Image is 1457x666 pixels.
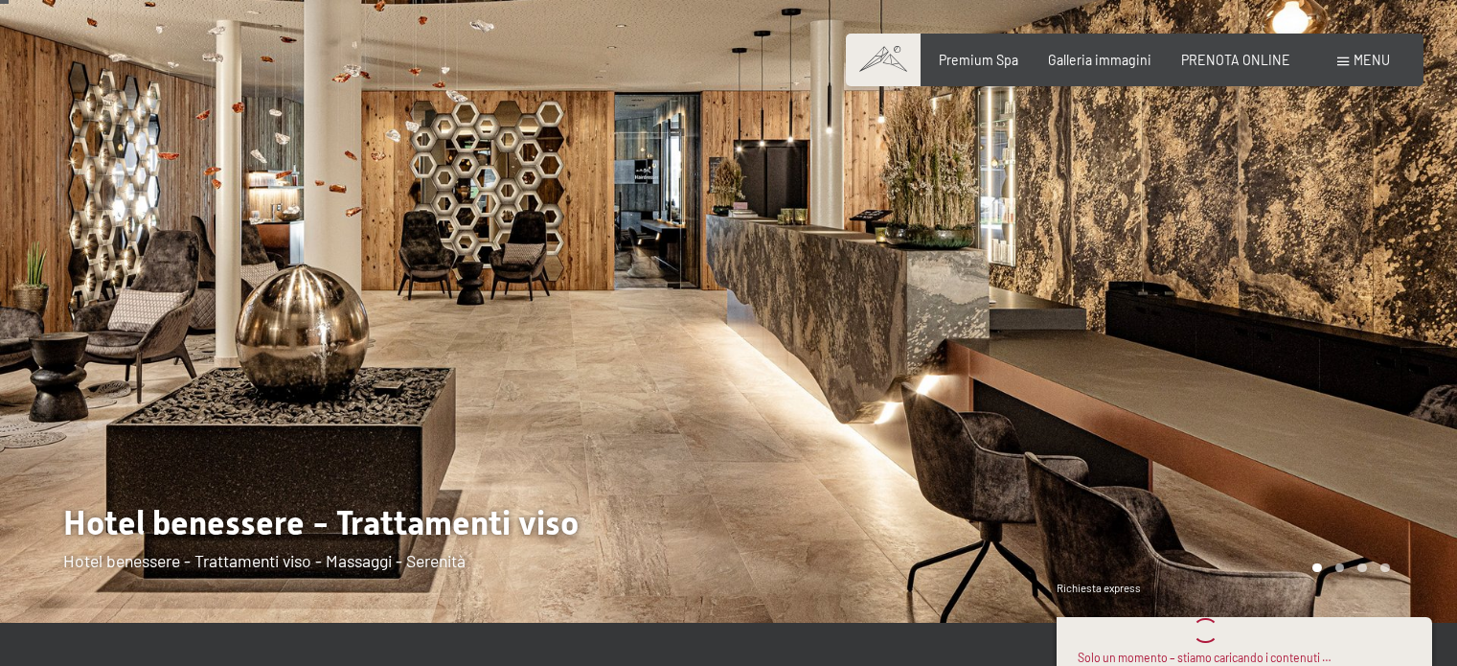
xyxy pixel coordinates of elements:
[1335,563,1345,573] div: Carousel Page 2
[1181,52,1290,68] a: PRENOTA ONLINE
[1312,563,1322,573] div: Carousel Page 1 (Current Slide)
[1306,563,1390,573] div: Carousel Pagination
[939,52,1018,68] a: Premium Spa
[1078,650,1332,666] div: Solo un momento – stiamo caricando i contenuti …
[1357,563,1367,573] div: Carousel Page 3
[1354,52,1390,68] span: Menu
[1057,582,1141,594] span: Richiesta express
[1048,52,1151,68] a: Galleria immagini
[1380,563,1390,573] div: Carousel Page 4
